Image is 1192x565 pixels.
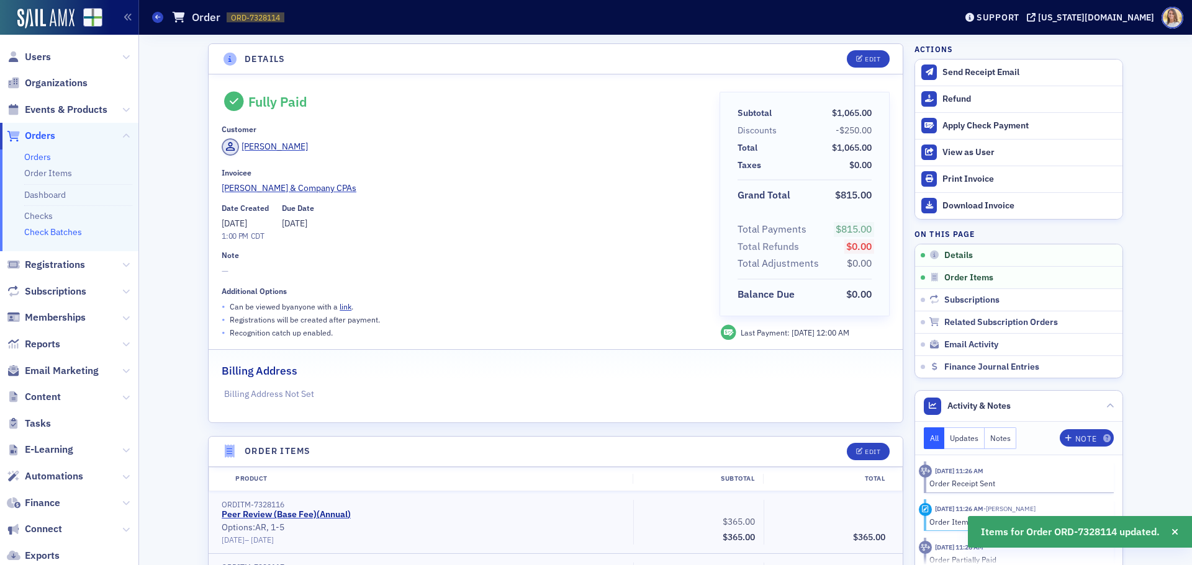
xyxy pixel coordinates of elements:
a: Organizations [7,76,88,90]
div: Total [763,474,893,484]
time: 9/29/2025 11:26 AM [935,466,983,475]
div: Activity [919,541,932,554]
span: $365.00 [853,532,885,543]
div: Order Items Updated [929,516,1105,527]
span: Total Adjustments [738,256,823,271]
h2: Billing Address [222,363,297,379]
div: Product [227,474,633,484]
a: View Homepage [74,8,102,29]
span: Related Subscription Orders [944,317,1058,328]
a: Connect [7,522,62,536]
div: Balance Due [738,287,795,302]
span: • [222,313,225,326]
button: Edit [847,443,890,460]
span: CDT [248,231,264,241]
span: Total Payments [738,222,811,237]
a: Registrations [7,258,85,272]
div: Send Receipt Email [942,67,1116,78]
h1: Order [192,10,220,25]
div: Subtotal [738,107,772,120]
div: – [222,535,625,545]
span: Taxes [738,159,765,172]
a: Download Invoice [915,192,1122,219]
a: Peer Review (Base Fee)(Annual) [222,509,351,520]
span: Organizations [25,76,88,90]
a: Print Invoice [915,166,1122,192]
h4: On this page [914,228,1123,239]
span: Bethany Booth [983,504,1036,513]
span: Subscriptions [25,285,86,298]
div: View as User [942,147,1116,158]
button: Apply Check Payment [915,112,1122,139]
span: Items for Order ORD-7328114 updated. [981,525,1160,540]
a: Automations [7,469,83,483]
div: Refund [942,94,1116,105]
div: Date Created [222,203,269,213]
time: 9/29/2025 11:26 AM [935,543,983,551]
div: Additional Options [222,287,287,296]
span: Content [25,390,61,404]
span: Activity & Notes [947,399,1011,412]
div: Taxes [738,159,761,172]
span: [DATE] [251,535,274,545]
span: Orders [25,129,55,143]
h4: Order Items [245,445,310,458]
div: Activity [919,503,932,516]
h4: Actions [914,43,953,55]
div: Print Invoice [942,174,1116,185]
span: Grand Total [738,188,795,203]
span: Balance Due [738,287,799,302]
span: $0.00 [849,159,872,171]
div: Total Refunds [738,239,799,254]
div: Edit [865,56,880,63]
div: Total Payments [738,222,806,237]
span: $0.00 [846,240,872,252]
a: Orders [7,129,55,143]
a: Subscriptions [7,285,86,298]
a: Orders [24,151,51,162]
img: SailAMX [83,8,102,27]
span: ORD-7328114 [231,12,280,23]
span: [DATE] [792,327,816,337]
span: Order Items [944,272,993,283]
span: Registrations [25,258,85,272]
span: $0.00 [847,257,872,269]
span: [DATE] [222,218,247,229]
button: View as User [915,139,1122,166]
h4: Details [245,53,286,66]
span: E-Learning [25,443,73,456]
a: Finance [7,496,60,510]
time: 9/29/2025 11:26 AM [935,504,983,513]
div: [US_STATE][DOMAIN_NAME] [1038,12,1154,23]
span: Events & Products [25,103,107,117]
div: Discounts [738,124,777,137]
div: Total Adjustments [738,256,819,271]
a: Check Batches [24,226,82,238]
a: Users [7,50,51,64]
a: Checks [24,210,53,221]
span: Gasaway & Company CPAs [222,182,356,195]
span: Profile [1162,7,1183,29]
span: $815.00 [835,189,872,201]
a: link [340,301,351,311]
span: [DATE] [282,218,307,229]
a: SailAMX [17,9,74,29]
p: Recognition catch up enabled. [230,327,333,338]
div: [PERSON_NAME] [242,140,308,153]
span: $1,065.00 [832,142,872,153]
span: 12:00 AM [816,327,849,337]
span: Finance Journal Entries [944,362,1039,373]
button: Notes [985,427,1017,449]
button: Refund [915,86,1122,112]
div: Due Date [282,203,314,213]
a: Dashboard [24,189,66,200]
button: [US_STATE][DOMAIN_NAME] [1027,13,1158,22]
span: Email Activity [944,339,998,350]
p: Billing Address Not Set [224,388,888,401]
a: Email Marketing [7,364,99,378]
button: Updates [944,427,985,449]
span: Email Marketing [25,364,99,378]
span: $365.00 [723,532,755,543]
a: Exports [7,549,60,563]
div: Support [977,12,1019,23]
